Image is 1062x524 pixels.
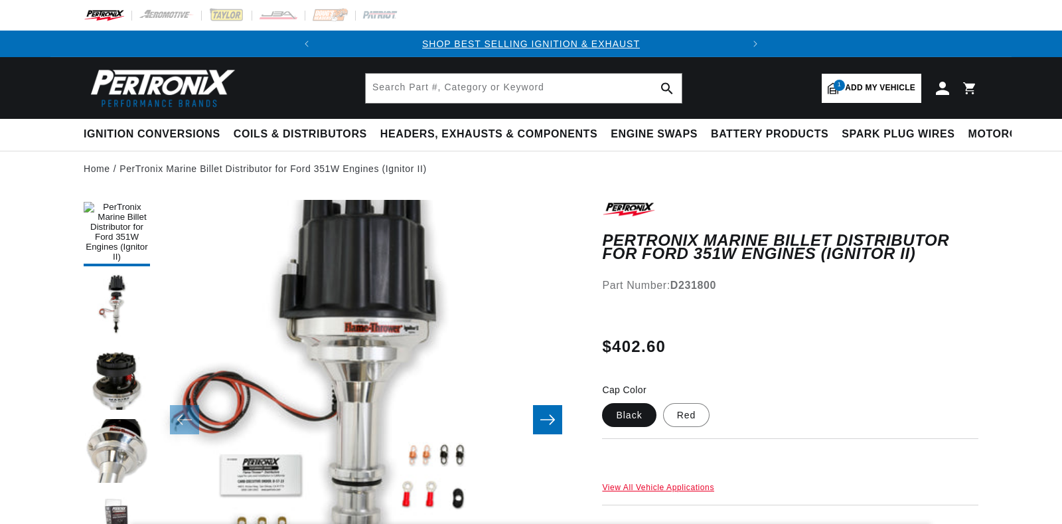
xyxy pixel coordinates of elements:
[50,31,1012,57] slideshow-component: Translation missing: en.sections.announcements.announcement_bar
[119,161,426,176] a: PerTronix Marine Billet Distributor for Ford 351W Engines (Ignitor II)
[670,280,716,291] strong: D231800
[84,273,150,339] button: Load image 2 in gallery view
[663,403,710,427] label: Red
[380,128,597,141] span: Headers, Exhausts & Components
[968,128,1047,141] span: Motorcycle
[602,234,978,261] h1: PerTronix Marine Billet Distributor for Ford 351W Engines (Ignitor II)
[234,128,367,141] span: Coils & Distributors
[84,128,220,141] span: Ignition Conversions
[84,65,236,111] img: Pertronix
[652,74,682,103] button: search button
[84,119,227,150] summary: Ignition Conversions
[422,39,640,49] a: SHOP BEST SELLING IGNITION & EXHAUST
[84,161,978,176] nav: breadcrumbs
[602,483,714,492] a: View All Vehicle Applications
[602,277,978,294] div: Part Number:
[602,403,656,427] label: Black
[320,37,742,51] div: Announcement
[834,80,845,91] span: 1
[84,200,150,266] button: Load image 1 in gallery view
[84,161,110,176] a: Home
[533,405,562,434] button: Slide right
[84,346,150,412] button: Load image 3 in gallery view
[293,31,320,57] button: Translation missing: en.sections.announcements.previous_announcement
[604,119,704,150] summary: Engine Swaps
[602,383,648,397] legend: Cap Color
[845,82,915,94] span: Add my vehicle
[704,119,835,150] summary: Battery Products
[711,128,828,141] span: Battery Products
[366,74,682,103] input: Search Part #, Category or Keyword
[962,119,1054,150] summary: Motorcycle
[84,419,150,485] button: Load image 4 in gallery view
[822,74,921,103] a: 1Add my vehicle
[227,119,374,150] summary: Coils & Distributors
[602,335,666,359] span: $402.60
[320,37,742,51] div: 1 of 2
[842,128,954,141] span: Spark Plug Wires
[611,128,698,141] span: Engine Swaps
[374,119,604,150] summary: Headers, Exhausts & Components
[835,119,961,150] summary: Spark Plug Wires
[170,405,199,434] button: Slide left
[742,31,769,57] button: Translation missing: en.sections.announcements.next_announcement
